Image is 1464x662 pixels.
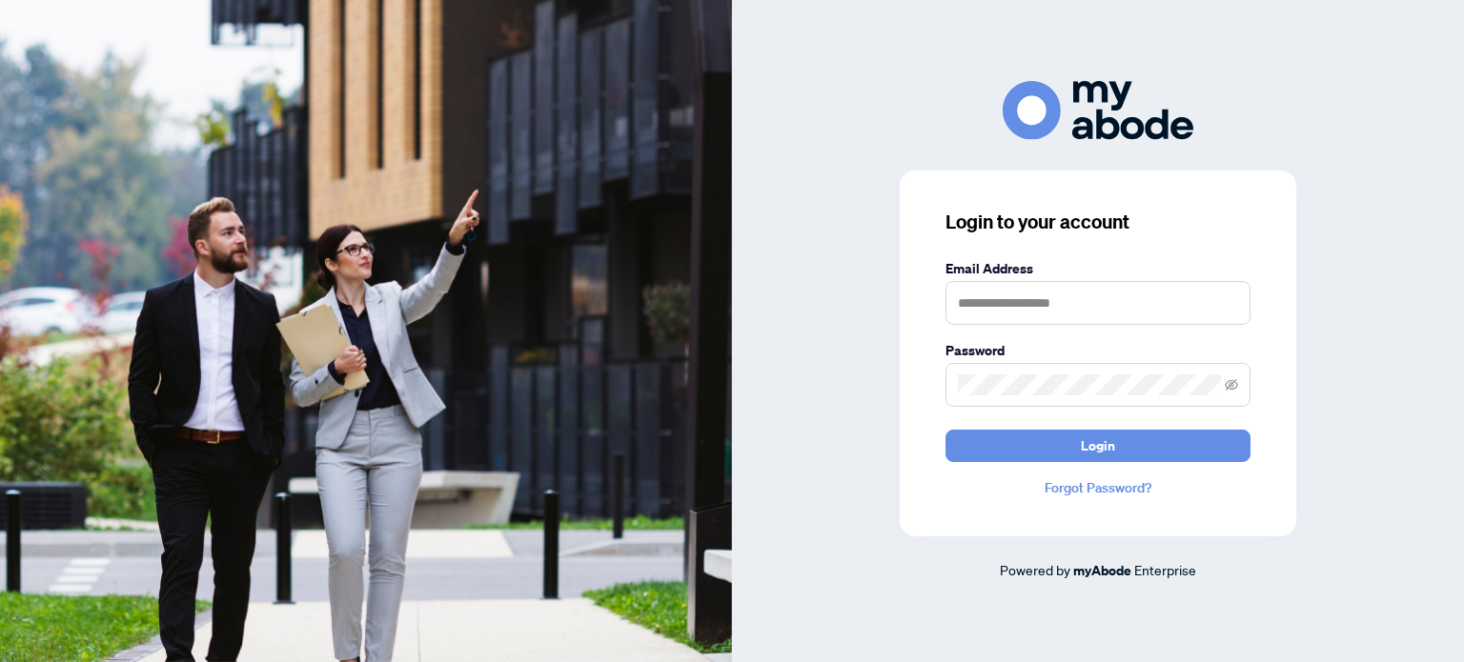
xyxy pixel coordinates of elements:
[1003,81,1193,139] img: ma-logo
[945,340,1250,361] label: Password
[1000,561,1070,578] span: Powered by
[1081,431,1115,461] span: Login
[1073,560,1131,581] a: myAbode
[1225,378,1238,391] span: eye-invisible
[945,430,1250,462] button: Login
[945,209,1250,235] h3: Login to your account
[945,258,1250,279] label: Email Address
[945,477,1250,498] a: Forgot Password?
[1134,561,1196,578] span: Enterprise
